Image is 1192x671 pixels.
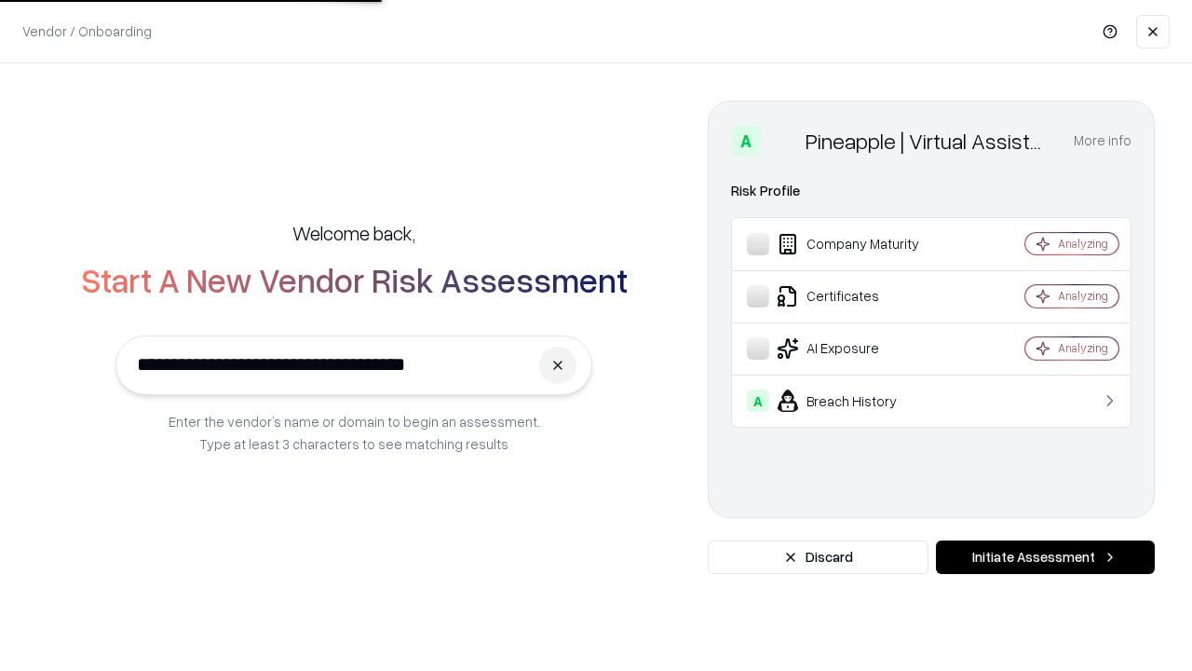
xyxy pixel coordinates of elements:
[747,337,969,360] div: AI Exposure
[747,233,969,255] div: Company Maturity
[747,285,969,308] div: Certificates
[1058,236,1108,252] div: Analyzing
[768,126,798,156] img: Pineapple | Virtual Assistant Agency
[292,220,415,246] h5: Welcome back,
[936,541,1155,574] button: Initiate Assessment
[747,390,769,412] div: A
[731,126,761,156] div: A
[1074,124,1131,157] button: More info
[708,541,928,574] button: Discard
[22,21,152,41] p: Vendor / Onboarding
[169,410,540,455] p: Enter the vendor’s name or domain to begin an assessment. Type at least 3 characters to see match...
[1058,340,1108,356] div: Analyzing
[81,261,628,298] h2: Start A New Vendor Risk Assessment
[806,126,1051,156] div: Pineapple | Virtual Assistant Agency
[731,180,1131,202] div: Risk Profile
[1058,288,1108,304] div: Analyzing
[747,390,969,412] div: Breach History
